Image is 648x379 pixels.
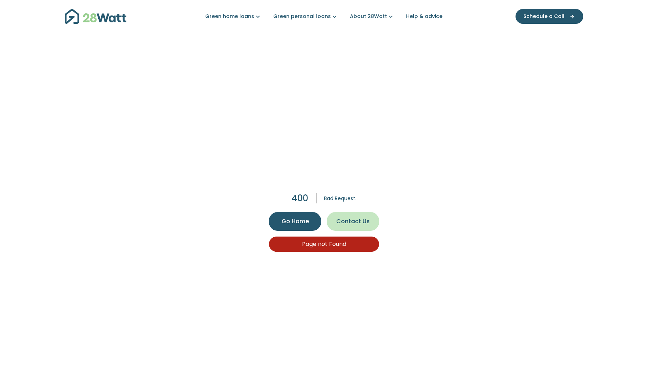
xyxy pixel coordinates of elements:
[65,9,126,24] img: 28Watt
[292,193,317,204] h1: 400
[350,13,395,20] a: About 28Watt
[282,217,309,226] span: Go Home
[269,212,321,231] button: Go Home
[275,239,373,249] p: Page not Found
[205,13,262,20] a: Green home loans
[336,217,370,226] span: Contact Us
[324,193,356,203] h2: Bad Request .
[273,13,338,20] a: Green personal loans
[65,7,583,26] nav: Main navigation
[327,212,379,231] button: Contact Us
[406,13,442,20] a: Help & advice
[523,13,564,20] span: Schedule a Call
[516,9,583,24] button: Schedule a Call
